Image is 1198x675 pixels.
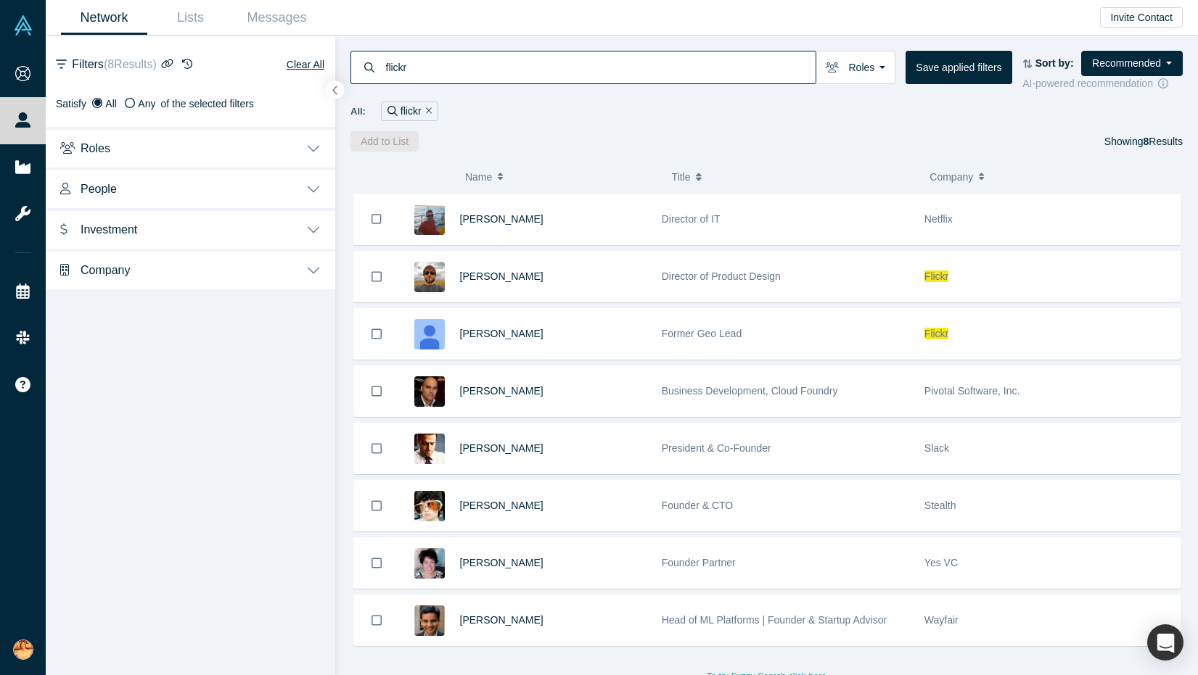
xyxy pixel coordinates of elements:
button: Invite Contact [1100,7,1183,28]
button: Recommended [1081,51,1183,76]
a: [PERSON_NAME] [460,500,543,511]
button: Name [465,162,657,192]
a: [PERSON_NAME] [460,213,543,225]
button: Bookmark [354,481,399,531]
div: flickr [381,102,438,121]
a: [PERSON_NAME] [460,328,543,339]
button: Bookmark [354,538,399,588]
span: All [105,98,117,109]
input: Search by name, title, company, summary, expertise, investment criteria or topics of focus [385,50,816,84]
span: Roles [81,141,110,155]
a: [PERSON_NAME] [460,385,543,397]
button: Roles [46,127,335,167]
a: [PERSON_NAME] [460,614,543,626]
img: Mayank Gandhi's Profile Image [414,605,445,636]
a: [PERSON_NAME] [460,270,543,282]
span: Company [930,162,973,192]
span: Stealth [924,500,956,511]
button: Title [672,162,915,192]
span: Title [672,162,691,192]
span: Founder & CTO [662,500,734,511]
button: Bookmark [354,252,399,302]
span: Results [1144,136,1183,147]
button: Remove Filter [422,103,432,120]
div: Showing [1104,131,1183,152]
div: Satisfy of the selected filters [56,96,325,112]
span: All: [350,104,366,119]
span: President & Co-Founder [662,442,771,454]
img: Bobby Meneses's Profile Image [414,204,445,235]
button: Company [930,162,1173,192]
button: Bookmark [354,423,399,473]
button: Bookmark [354,366,399,416]
img: Stewart Butterfield's Profile Image [414,434,445,464]
span: Name [465,162,492,192]
span: People [81,182,117,196]
img: Alchemist Vault Logo [13,15,33,36]
div: AI-powered recommendation [1022,76,1183,91]
span: Founder Partner [662,557,736,568]
button: Add to List [350,131,419,152]
strong: 8 [1144,136,1149,147]
span: Investment [81,223,137,236]
span: Any [138,98,155,109]
span: Director of Product Design [662,270,781,282]
span: Business Development, Cloud Foundry [662,385,838,397]
a: Network [61,1,147,35]
button: Company [46,249,335,289]
button: Roles [816,51,895,84]
span: Pivotal Software, Inc. [924,385,1020,397]
span: Yes VC [924,557,958,568]
span: Director of IT [662,213,721,225]
img: Aaron Cope's Profile Image [414,319,445,349]
button: Save applied filters [906,51,1012,84]
a: [PERSON_NAME] [460,557,543,568]
span: Former Geo Lead [662,328,742,339]
a: [PERSON_NAME] [460,442,543,454]
img: Ashot Petrosian's Profile Image [414,491,445,521]
span: Wayfair [924,614,959,626]
span: Head of ML Platforms | Founder & Startup Advisor [662,614,887,626]
button: Clear All [286,56,325,73]
span: Netflix [924,213,953,225]
button: People [46,167,335,208]
span: Filters [72,56,156,73]
button: Bookmark [354,309,399,359]
span: Flickr [924,328,948,339]
img: Philip King's Profile Image [414,262,445,292]
a: Messages [234,1,320,35]
strong: Sort by: [1035,57,1074,69]
span: Flickr [924,270,948,282]
button: Investment [46,208,335,249]
button: Bookmark [354,595,399,645]
button: Bookmark [354,194,399,244]
span: Company [81,263,130,277]
a: Lists [147,1,234,35]
img: Sumina Koiso's Account [13,639,33,660]
img: Caterina Fake's Profile Image [414,548,445,579]
img: Nima Badiey's Profile Image [414,376,445,407]
span: Slack [924,442,949,454]
span: ( 8 Results) [104,58,157,70]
